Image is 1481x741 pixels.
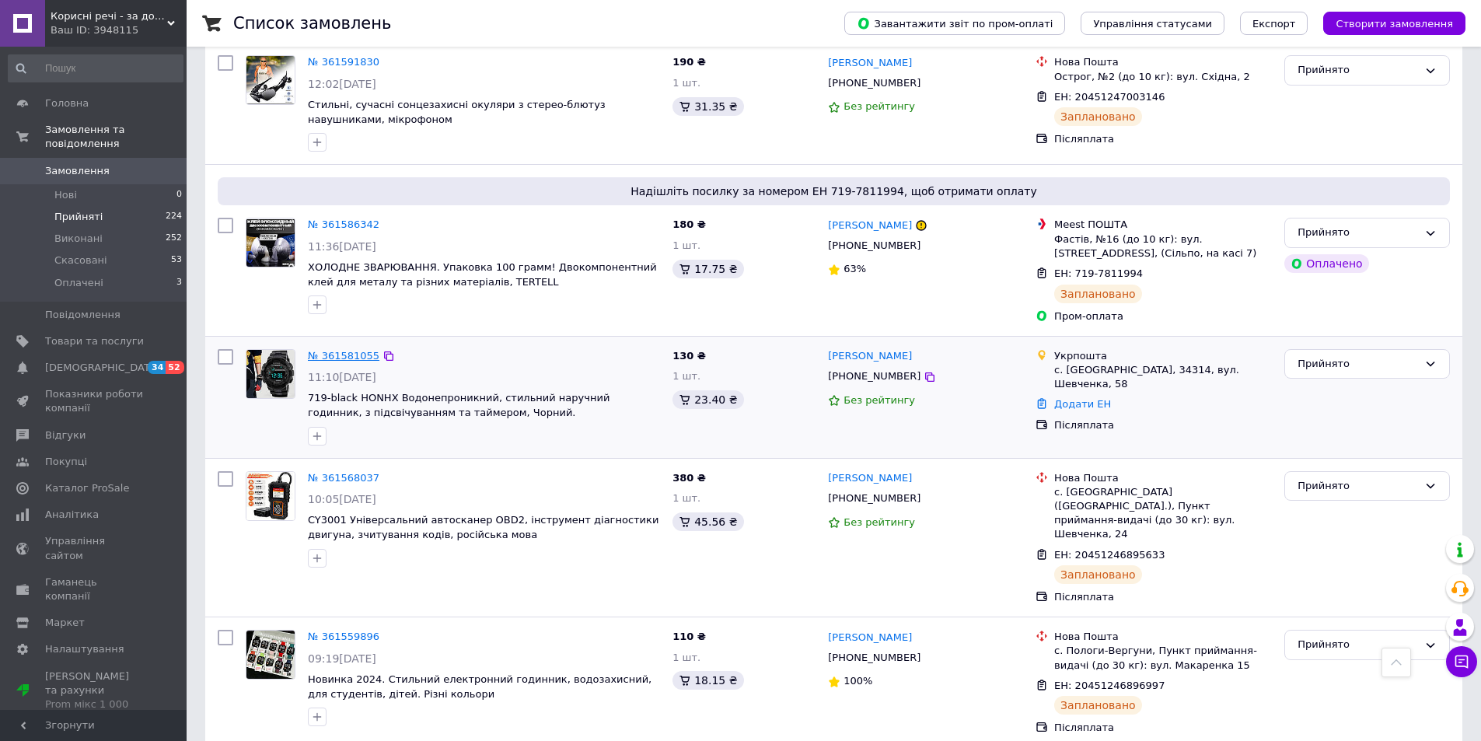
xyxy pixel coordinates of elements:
[308,56,379,68] a: № 361591830
[54,276,103,290] span: Оплачені
[54,210,103,224] span: Прийняті
[672,512,743,531] div: 45.56 ₴
[45,534,144,562] span: Управління сайтом
[246,218,295,267] a: Фото товару
[1240,12,1308,35] button: Експорт
[1054,549,1165,561] span: ЕН: 20451246895633
[1054,218,1272,232] div: Meest ПОШТА
[1054,363,1272,391] div: с. [GEOGRAPHIC_DATA], 34314, вул. Шевченка, 58
[224,184,1444,199] span: Надішліть посилку за номером ЕН 719-7811994, щоб отримати оплату
[672,56,706,68] span: 190 ₴
[1054,565,1142,584] div: Заплановано
[1308,17,1465,29] a: Створити замовлення
[1054,590,1272,604] div: Післяплата
[1054,680,1165,691] span: ЕН: 20451246896997
[844,516,915,528] span: Без рейтингу
[1054,485,1272,542] div: с. [GEOGRAPHIC_DATA] ([GEOGRAPHIC_DATA].), Пункт приймання-видачі (до 30 кг): вул. Шевченка, 24
[672,239,700,251] span: 1 шт.
[1298,225,1418,241] div: Прийнято
[857,16,1053,30] span: Завантажити звіт по пром-оплаті
[45,575,144,603] span: Гаманець компанії
[828,349,912,364] a: [PERSON_NAME]
[1298,637,1418,653] div: Прийнято
[45,164,110,178] span: Замовлення
[308,371,376,383] span: 11:10[DATE]
[45,642,124,656] span: Налаштування
[308,631,379,642] a: № 361559896
[672,218,706,230] span: 180 ₴
[166,210,182,224] span: 224
[844,675,872,687] span: 100%
[308,99,606,125] a: Стильні, сучасні сонцезахисні окуляри з стерео-блютуз навушниками, мікрофоном
[828,631,912,645] a: [PERSON_NAME]
[45,697,144,711] div: Prom мікс 1 000
[1054,644,1272,672] div: с. Пологи-Вергуни, Пункт приймання-видачі (до 30 кг): вул. Макаренка 15
[1054,630,1272,644] div: Нова Пошта
[45,481,129,495] span: Каталог ProSale
[672,631,706,642] span: 110 ₴
[246,56,295,104] img: Фото товару
[176,188,182,202] span: 0
[828,218,912,233] a: [PERSON_NAME]
[1054,285,1142,303] div: Заплановано
[45,96,89,110] span: Головна
[45,669,144,712] span: [PERSON_NAME] та рахунки
[308,392,610,418] span: 719-black HONHX Водонепроникний, стильний наручний годинник, з підсвічуванням та таймером, Чорний.
[54,232,103,246] span: Виконані
[672,77,700,89] span: 1 шт.
[166,361,183,374] span: 52
[825,648,924,668] div: [PHONE_NUMBER]
[45,334,144,348] span: Товари та послуги
[672,350,706,362] span: 130 ₴
[828,56,912,71] a: [PERSON_NAME]
[45,428,86,442] span: Відгуки
[246,219,295,267] img: Фото товару
[308,350,379,362] a: № 361581055
[672,671,743,690] div: 18.15 ₴
[308,673,651,700] a: Новинка 2024. Стильний електронний годинник, водозахисний, для студентів, дітей. Різні кольори
[1298,356,1418,372] div: Прийнято
[51,9,167,23] span: Корисні речі - за доступною ціною
[308,218,379,230] a: № 361586342
[1054,471,1272,485] div: Нова Пошта
[1446,646,1477,677] button: Чат з покупцем
[844,100,915,112] span: Без рейтингу
[844,394,915,406] span: Без рейтингу
[1054,91,1165,103] span: ЕН: 20451247003146
[308,472,379,484] a: № 361568037
[308,652,376,665] span: 09:19[DATE]
[171,253,182,267] span: 53
[45,308,121,322] span: Повідомлення
[1284,254,1368,273] div: Оплачено
[246,55,295,105] a: Фото товару
[672,390,743,409] div: 23.40 ₴
[51,23,187,37] div: Ваш ID: 3948115
[166,232,182,246] span: 252
[828,471,912,486] a: [PERSON_NAME]
[1054,398,1111,410] a: Додати ЕН
[1054,696,1142,715] div: Заплановано
[1054,721,1272,735] div: Післяплата
[8,54,183,82] input: Пошук
[45,361,160,375] span: [DEMOGRAPHIC_DATA]
[672,472,706,484] span: 380 ₴
[672,260,743,278] div: 17.75 ₴
[45,616,85,630] span: Маркет
[1298,62,1418,79] div: Прийнято
[1054,232,1272,260] div: Фастів, №16 (до 10 кг): вул. [STREET_ADDRESS], (Сільпо, на касі 7)
[45,455,87,469] span: Покупці
[54,188,77,202] span: Нові
[246,349,295,399] a: Фото товару
[1093,18,1212,30] span: Управління статусами
[844,263,866,274] span: 63%
[308,78,376,90] span: 12:02[DATE]
[1054,349,1272,363] div: Укрпошта
[246,630,295,680] a: Фото товару
[1054,107,1142,126] div: Заплановано
[308,240,376,253] span: 11:36[DATE]
[45,123,187,151] span: Замовлення та повідомлення
[672,492,700,504] span: 1 шт.
[672,97,743,116] div: 31.35 ₴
